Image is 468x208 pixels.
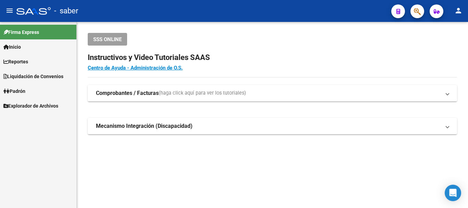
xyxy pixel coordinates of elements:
span: Liquidación de Convenios [3,73,63,80]
span: Firma Express [3,28,39,36]
span: Inicio [3,43,21,51]
h2: Instructivos y Video Tutoriales SAAS [88,51,457,64]
mat-expansion-panel-header: Comprobantes / Facturas(haga click aquí para ver los tutoriales) [88,85,457,101]
strong: Comprobantes / Facturas [96,89,159,97]
strong: Mecanismo Integración (Discapacidad) [96,122,193,130]
button: SSS ONLINE [88,33,127,46]
span: Reportes [3,58,28,65]
span: (haga click aquí para ver los tutoriales) [159,89,246,97]
span: - saber [54,3,78,19]
a: Centro de Ayuda - Administración de O.S. [88,65,183,71]
span: SSS ONLINE [93,36,122,42]
mat-expansion-panel-header: Mecanismo Integración (Discapacidad) [88,118,457,134]
mat-icon: person [454,7,463,15]
span: Padrón [3,87,25,95]
div: Open Intercom Messenger [445,185,461,201]
mat-icon: menu [5,7,14,15]
span: Explorador de Archivos [3,102,58,110]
